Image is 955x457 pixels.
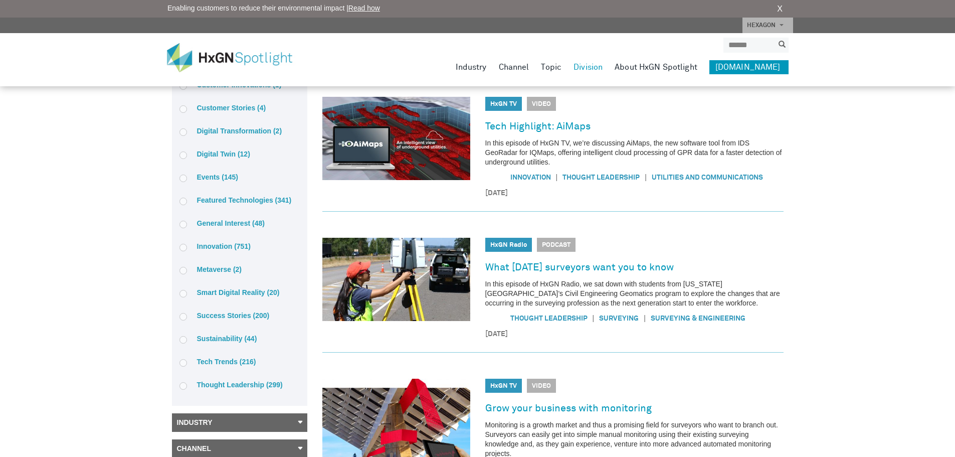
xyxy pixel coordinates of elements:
[179,265,300,274] label: Metaverse (2)
[179,334,300,343] label: Sustainability (44)
[179,311,300,320] label: Success Stories (200)
[742,18,793,33] a: HEXAGON
[639,313,651,324] span: |
[490,242,527,248] a: HxGN Radio
[179,173,300,182] label: Events (145)
[485,118,591,134] a: Tech Highlight: AiMaps
[574,60,603,74] a: Division
[527,97,556,111] span: Video
[172,413,307,432] a: Industry
[485,329,784,340] time: [DATE]
[651,315,745,322] a: Surveying & Engineering
[167,3,380,14] span: Enabling customers to reduce their environmental impact |
[322,238,470,321] img: What tomorrow’s surveyors want you to know
[179,380,300,389] label: Thought Leadership (299)
[322,97,470,180] img: Tech Highlight: AiMaps
[588,313,600,324] span: |
[179,196,300,205] label: Featured Technologies (341)
[640,172,652,183] span: |
[652,174,763,181] a: Utilities and communications
[510,174,551,181] a: Innovation
[527,379,556,393] span: Video
[485,188,784,199] time: [DATE]
[510,315,588,322] a: Thought Leadership
[348,4,380,12] a: Read how
[179,126,300,135] label: Digital Transformation (2)
[562,174,640,181] a: Thought Leadership
[179,103,300,112] label: Customer Stories (4)
[179,242,300,251] label: Innovation (751)
[167,43,307,72] img: HxGN Spotlight
[485,259,674,275] a: What [DATE] surveyors want you to know
[179,288,300,297] label: Smart Digital Reality (20)
[599,315,639,322] a: Surveying
[179,357,300,366] label: Tech Trends (216)
[456,60,487,74] a: Industry
[490,383,517,389] a: HxGN TV
[179,149,300,159] label: Digital Twin (12)
[537,238,576,252] span: Podcast
[485,400,652,416] a: Grow your business with monitoring
[777,3,783,15] a: X
[179,219,300,228] label: General Interest (48)
[709,60,789,74] a: [DOMAIN_NAME]
[490,101,517,107] a: HxGN TV
[499,60,529,74] a: Channel
[485,138,784,167] p: In this episode of HxGN TV, we’re discussing AiMaps, the new software tool from IDS GeoRadar for ...
[551,172,563,183] span: |
[541,60,561,74] a: Topic
[615,60,697,74] a: About HxGN Spotlight
[485,279,784,308] p: In this episode of HxGN Radio, we sat down with students from [US_STATE][GEOGRAPHIC_DATA]’s Civil...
